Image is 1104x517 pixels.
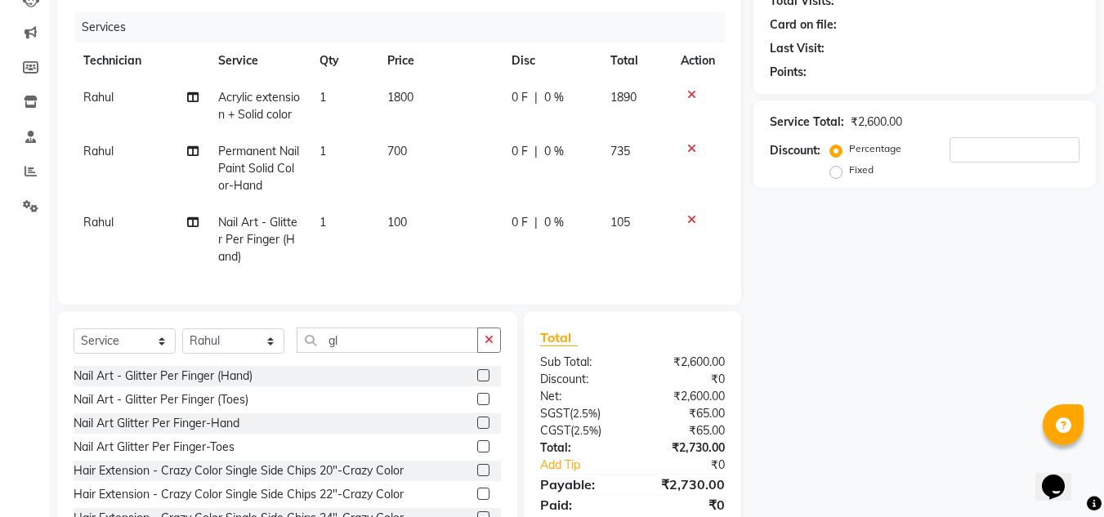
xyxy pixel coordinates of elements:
div: ₹2,730.00 [632,439,737,457]
div: Service Total: [770,114,844,131]
label: Percentage [849,141,901,156]
div: Hair Extension - Crazy Color Single Side Chips 20"-Crazy Color [74,462,404,479]
div: ₹65.00 [632,405,737,422]
span: Acrylic extension + Solid color [218,90,300,122]
div: Nail Art Glitter Per Finger-Toes [74,439,235,456]
span: 0 F [512,143,528,160]
div: Nail Art Glitter Per Finger-Hand [74,415,239,432]
span: Rahul [83,215,114,230]
div: ₹0 [632,495,737,515]
span: 0 F [512,89,528,106]
span: SGST [540,406,570,421]
th: Technician [74,42,208,79]
a: Add Tip [528,457,650,474]
div: Card on file: [770,16,837,33]
th: Price [378,42,502,79]
span: CGST [540,423,570,438]
span: 105 [610,215,630,230]
div: Nail Art - Glitter Per Finger (Toes) [74,391,248,408]
span: 0 % [544,214,564,231]
span: 100 [387,215,407,230]
iframe: chat widget [1035,452,1088,501]
div: ₹0 [650,457,738,474]
span: Rahul [83,90,114,105]
div: ₹2,730.00 [632,475,737,494]
div: Net: [528,388,632,405]
th: Qty [310,42,378,79]
label: Fixed [849,163,874,177]
div: Paid: [528,495,632,515]
div: Last Visit: [770,40,825,57]
span: | [534,214,538,231]
input: Search or Scan [297,328,478,353]
div: Services [75,12,737,42]
div: Sub Total: [528,354,632,371]
span: 0 F [512,214,528,231]
span: Nail Art - Glitter Per Finger (Hand) [218,215,297,264]
span: 2.5% [574,424,598,437]
span: Rahul [83,144,114,158]
th: Total [601,42,671,79]
span: | [534,89,538,106]
div: ( ) [528,422,632,439]
div: Discount: [528,371,632,388]
div: ₹2,600.00 [632,354,737,371]
span: 1 [320,144,326,158]
div: Nail Art - Glitter Per Finger (Hand) [74,368,253,385]
span: 0 % [544,89,564,106]
span: 1 [320,90,326,105]
th: Disc [502,42,601,79]
div: Payable: [528,475,632,494]
span: 0 % [544,143,564,160]
div: ₹65.00 [632,422,737,439]
span: Permanent Nail Paint Solid Color-Hand [218,144,299,193]
span: Total [540,329,578,346]
div: Discount: [770,142,820,159]
div: ( ) [528,405,632,422]
span: 2.5% [573,407,597,420]
span: 1800 [387,90,413,105]
div: Total: [528,439,632,457]
div: ₹2,600.00 [851,114,902,131]
th: Action [671,42,725,79]
span: 1 [320,215,326,230]
span: 700 [387,144,407,158]
span: 1890 [610,90,637,105]
div: Points: [770,64,807,81]
span: | [534,143,538,160]
div: ₹0 [632,371,737,388]
span: 735 [610,144,630,158]
div: ₹2,600.00 [632,388,737,405]
th: Service [208,42,310,79]
div: Hair Extension - Crazy Color Single Side Chips 22"-Crazy Color [74,486,404,503]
